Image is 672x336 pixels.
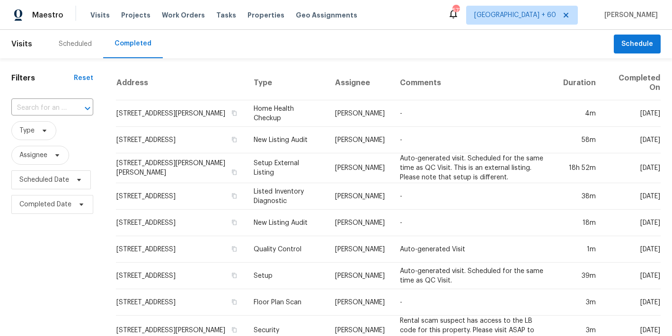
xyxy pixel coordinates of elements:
td: [DATE] [603,236,661,263]
td: 18m [556,210,603,236]
div: 573 [452,6,459,15]
th: Assignee [327,66,392,100]
td: [PERSON_NAME] [327,153,392,183]
td: [STREET_ADDRESS] [116,263,246,289]
td: [DATE] [603,263,661,289]
td: Listed Inventory Diagnostic [246,183,327,210]
button: Copy Address [230,192,239,200]
td: [STREET_ADDRESS] [116,127,246,153]
span: [GEOGRAPHIC_DATA] + 60 [474,10,556,20]
td: Quality Control [246,236,327,263]
span: Geo Assignments [296,10,357,20]
button: Copy Address [230,168,239,177]
button: Copy Address [230,298,239,306]
td: [STREET_ADDRESS][PERSON_NAME][PERSON_NAME] [116,153,246,183]
span: Work Orders [162,10,205,20]
td: [DATE] [603,210,661,236]
td: [STREET_ADDRESS] [116,210,246,236]
span: Completed Date [19,200,71,209]
td: [DATE] [603,153,661,183]
td: [PERSON_NAME] [327,183,392,210]
td: Auto-generated visit. Scheduled for the same time as QC Visit. [392,263,556,289]
td: - [392,100,556,127]
td: Home Health Checkup [246,100,327,127]
td: New Listing Audit [246,127,327,153]
span: Maestro [32,10,63,20]
span: [PERSON_NAME] [601,10,658,20]
th: Comments [392,66,556,100]
td: [PERSON_NAME] [327,263,392,289]
td: [STREET_ADDRESS] [116,236,246,263]
span: Projects [121,10,150,20]
span: Scheduled Date [19,175,69,185]
td: 38m [556,183,603,210]
th: Address [116,66,246,100]
button: Open [81,102,94,115]
span: Schedule [621,38,653,50]
th: Completed On [603,66,661,100]
span: Visits [90,10,110,20]
span: Type [19,126,35,135]
span: Tasks [216,12,236,18]
td: [PERSON_NAME] [327,289,392,316]
span: Visits [11,34,32,54]
button: Copy Address [230,271,239,280]
td: - [392,127,556,153]
td: New Listing Audit [246,210,327,236]
div: Scheduled [59,39,92,49]
td: Setup External Listing [246,153,327,183]
td: 39m [556,263,603,289]
button: Copy Address [230,245,239,253]
td: [DATE] [603,183,661,210]
h1: Filters [11,73,74,83]
td: [PERSON_NAME] [327,236,392,263]
th: Duration [556,66,603,100]
td: [DATE] [603,100,661,127]
td: 58m [556,127,603,153]
button: Copy Address [230,218,239,227]
td: 3m [556,289,603,316]
td: 1m [556,236,603,263]
td: [DATE] [603,289,661,316]
td: 4m [556,100,603,127]
button: Schedule [614,35,661,54]
button: Copy Address [230,326,239,334]
td: - [392,183,556,210]
td: Floor Plan Scan [246,289,327,316]
div: Completed [115,39,151,48]
td: [PERSON_NAME] [327,210,392,236]
span: Assignee [19,150,47,160]
td: [STREET_ADDRESS] [116,289,246,316]
td: Setup [246,263,327,289]
td: Auto-generated visit. Scheduled for the same time as QC Visit. This is an external listing. Pleas... [392,153,556,183]
td: [STREET_ADDRESS][PERSON_NAME] [116,100,246,127]
td: - [392,210,556,236]
input: Search for an address... [11,101,67,115]
td: [DATE] [603,127,661,153]
td: [STREET_ADDRESS] [116,183,246,210]
th: Type [246,66,327,100]
td: 18h 52m [556,153,603,183]
button: Copy Address [230,135,239,144]
td: - [392,289,556,316]
td: [PERSON_NAME] [327,127,392,153]
td: [PERSON_NAME] [327,100,392,127]
span: Properties [248,10,284,20]
button: Copy Address [230,109,239,117]
div: Reset [74,73,93,83]
td: Auto-generated Visit [392,236,556,263]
